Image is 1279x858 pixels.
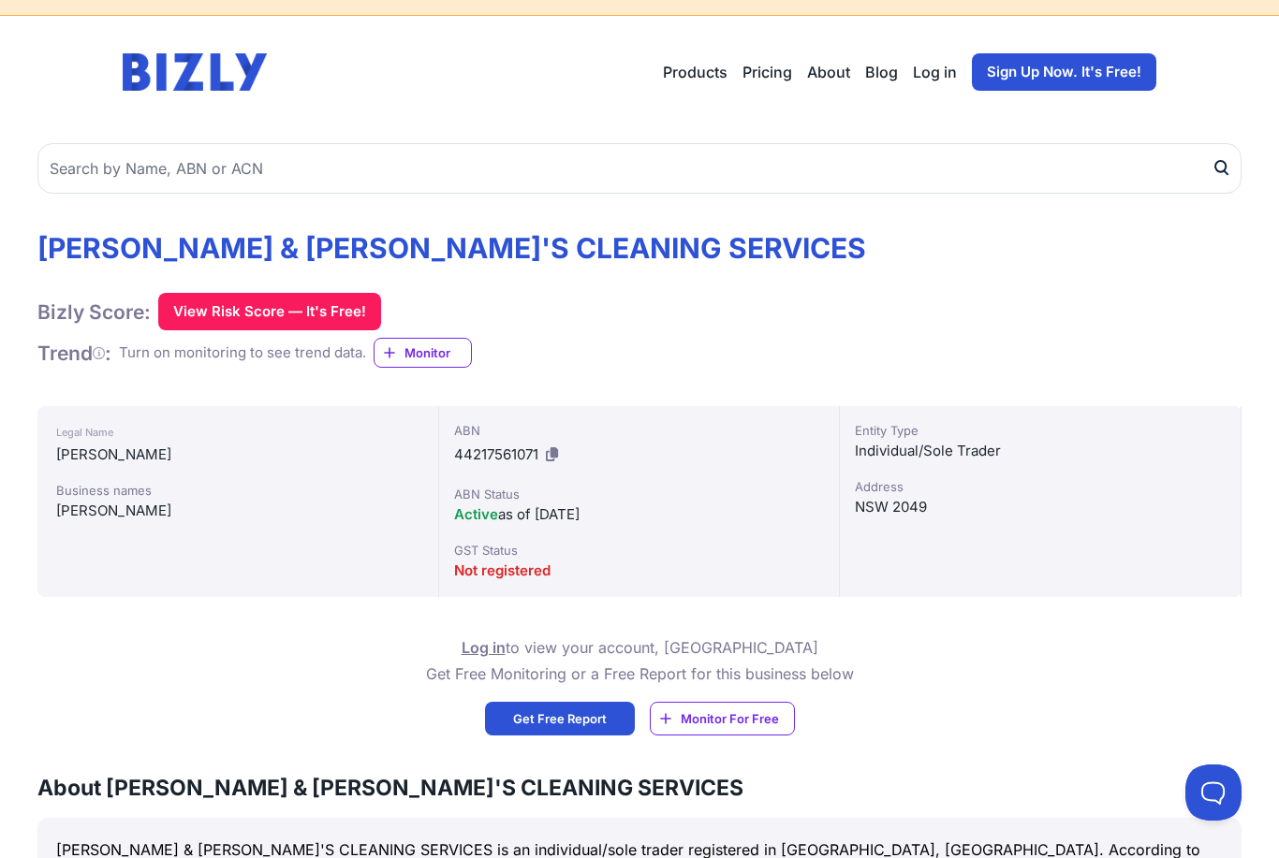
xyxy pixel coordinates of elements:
[56,481,419,500] div: Business names
[742,61,792,83] a: Pricing
[454,505,498,523] span: Active
[462,638,506,657] a: Log in
[485,702,635,735] a: Get Free Report
[426,634,854,687] p: to view your account, [GEOGRAPHIC_DATA] Get Free Monitoring or a Free Report for this business below
[119,342,366,364] div: Turn on monitoring to see trend data.
[37,143,1242,194] input: Search by Name, ABN or ACN
[681,709,779,728] span: Monitor For Free
[158,293,381,330] button: View Risk Score — It's Free!
[454,561,551,579] span: Not registered
[56,444,419,466] div: [PERSON_NAME]
[807,61,850,83] a: About
[56,500,419,522] div: [PERSON_NAME]
[513,709,607,728] span: Get Free Report
[374,338,472,368] a: Monitor
[37,231,866,265] h1: [PERSON_NAME] & [PERSON_NAME]'S CLEANING SERVICES
[972,53,1156,91] a: Sign Up Now. It's Free!
[37,773,1242,803] h3: About [PERSON_NAME] & [PERSON_NAME]'S CLEANING SERVICES
[855,477,1226,496] div: Address
[37,299,151,325] h1: Bizly Score:
[855,496,1226,518] div: NSW 2049
[1185,764,1242,821] iframe: Toggle Customer Support
[454,485,825,503] div: ABN Status
[855,421,1226,440] div: Entity Type
[663,61,728,83] button: Products
[37,341,111,366] h1: Trend :
[865,61,898,83] a: Blog
[913,61,957,83] a: Log in
[454,541,825,560] div: GST Status
[650,702,795,735] a: Monitor For Free
[56,421,419,444] div: Legal Name
[454,421,825,440] div: ABN
[855,440,1226,462] div: Individual/Sole Trader
[454,445,538,463] a: 44217561071
[454,503,825,526] div: as of [DATE]
[404,343,471,362] span: Monitor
